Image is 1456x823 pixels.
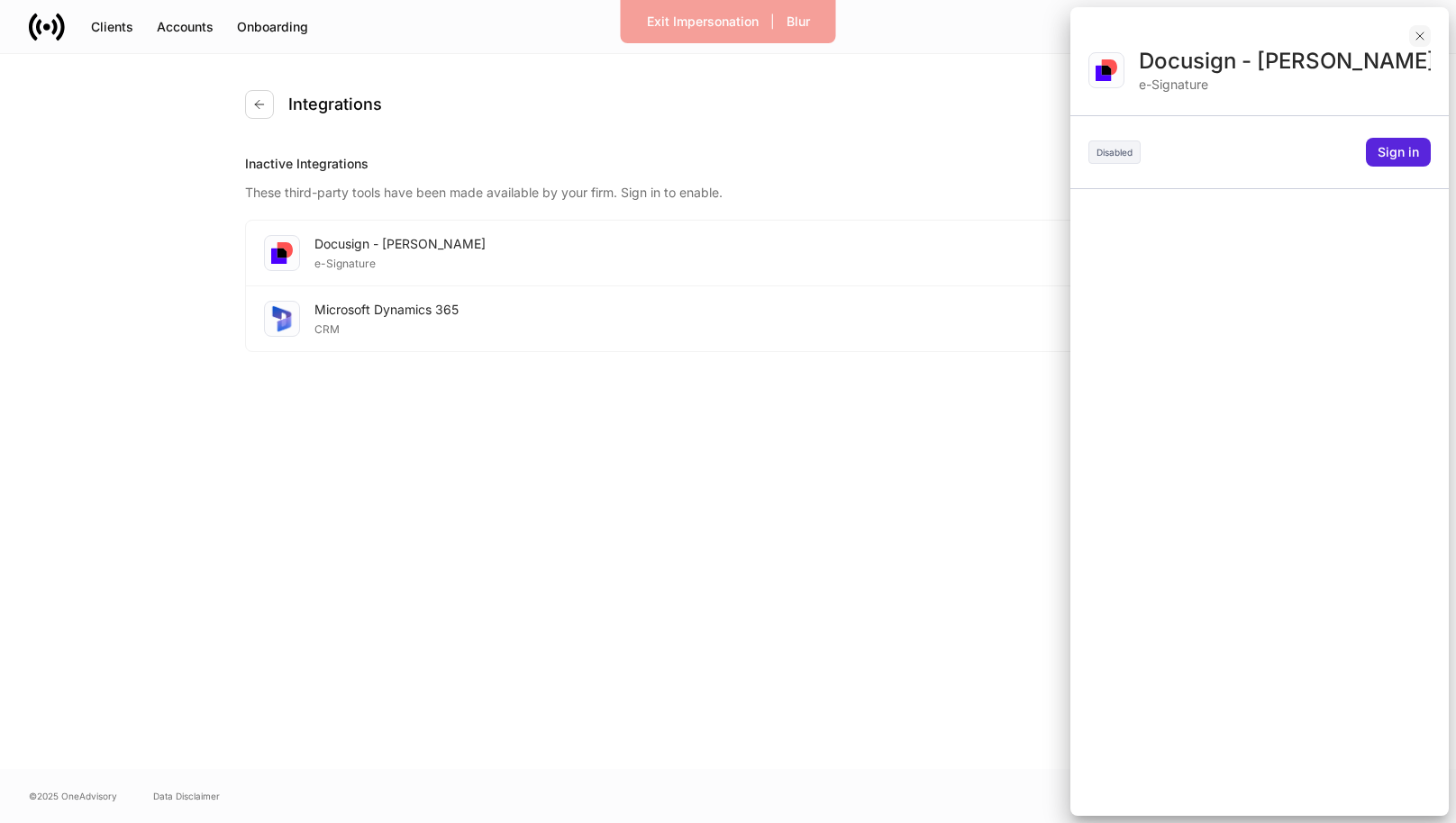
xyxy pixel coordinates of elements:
div: Blur [787,13,810,31]
div: Exit Impersonation [647,13,759,31]
div: Sign in [1378,143,1419,161]
div: e-Signature [1139,76,1431,94]
div: Docusign - [PERSON_NAME] [1139,47,1431,76]
button: Sign in [1366,138,1431,167]
div: Disabled [1088,140,1141,164]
